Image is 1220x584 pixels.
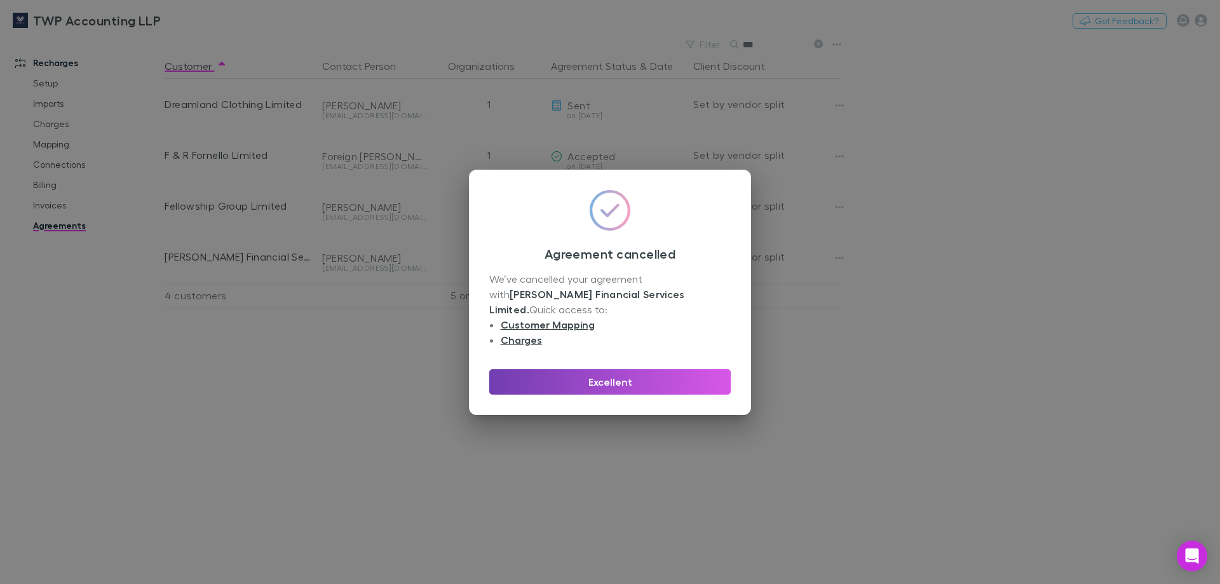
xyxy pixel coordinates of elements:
img: GradientCheckmarkIcon.svg [590,190,630,231]
button: Excellent [489,369,731,395]
h3: Agreement cancelled [489,246,731,261]
div: Open Intercom Messenger [1177,541,1207,571]
div: We’ve cancelled your agreement with Quick access to: [489,271,731,349]
strong: [PERSON_NAME] Financial Services Limited . [489,288,688,316]
a: Charges [501,334,542,346]
a: Customer Mapping [501,318,595,331]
